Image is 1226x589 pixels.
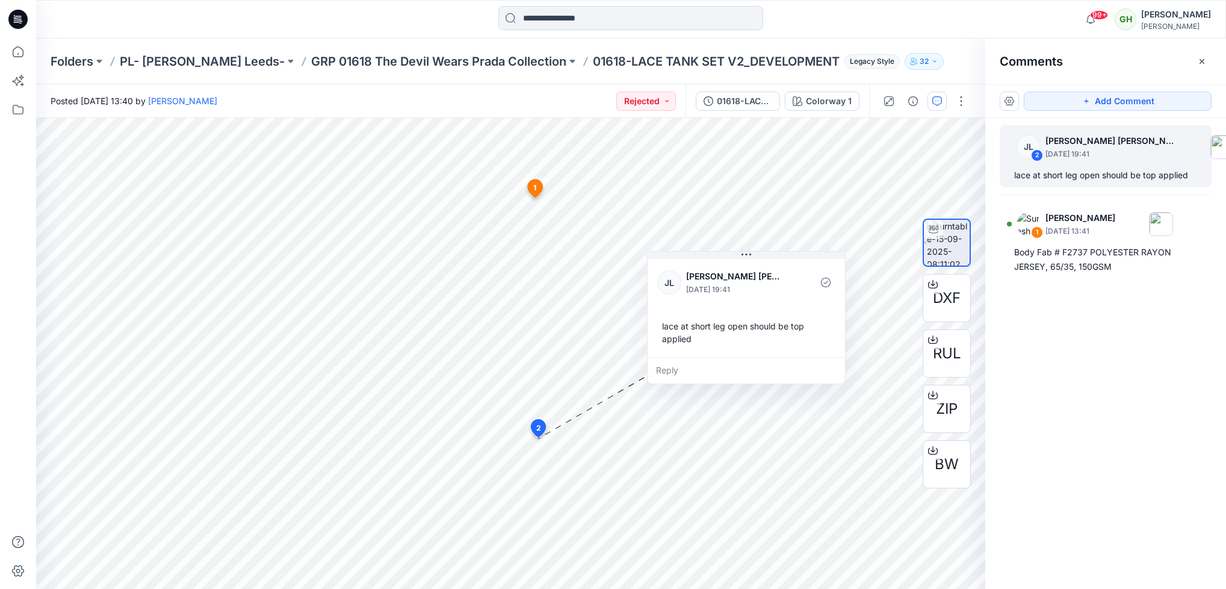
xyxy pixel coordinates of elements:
[686,284,784,296] p: [DATE] 19:41
[536,423,541,434] span: 2
[806,95,852,108] div: Colorway 1
[905,53,944,70] button: 32
[593,53,840,70] p: 01618-LACE TANK SET V2_DEVELOPMENT
[1045,148,1177,160] p: [DATE] 19:41
[1000,54,1063,69] h2: Comments
[311,53,566,70] a: GRP 01618 The Devil Wears Prada Collection
[935,453,959,475] span: BW
[1090,10,1108,20] span: 99+
[1031,226,1043,238] div: 1
[657,315,835,350] div: lace at short leg open should be top applied
[648,357,845,384] div: Reply
[927,220,970,266] img: turntable-15-09-2025-08:11:02
[840,53,900,70] button: Legacy Style
[657,270,681,294] div: JL
[1017,135,1041,159] div: JL
[1141,7,1211,22] div: [PERSON_NAME]
[696,92,780,111] button: 01618-LACE TANK SET V2_DEVELOPMENT
[1017,212,1041,236] img: Suresh Perera
[717,95,772,108] div: 01618-LACE TANK SET V2_DEVELOPMENT
[51,95,217,107] span: Posted [DATE] 13:40 by
[933,287,961,309] span: DXF
[686,269,784,284] p: [PERSON_NAME] [PERSON_NAME]
[1031,149,1043,161] div: 2
[844,54,900,69] span: Legacy Style
[936,398,958,420] span: ZIP
[920,55,929,68] p: 32
[1014,168,1197,182] div: lace at short leg open should be top applied
[533,182,536,193] span: 1
[1045,211,1115,225] p: [PERSON_NAME]
[51,53,93,70] a: Folders
[1045,225,1115,237] p: [DATE] 13:41
[1024,92,1212,111] button: Add Comment
[120,53,285,70] a: PL- [PERSON_NAME] Leeds-
[933,343,961,364] span: RUL
[1045,134,1177,148] p: [PERSON_NAME] [PERSON_NAME]
[1115,8,1136,30] div: GH
[1014,245,1197,274] div: Body Fab # F2737 POLYESTER RAYON JERSEY, 65/35, 150GSM
[903,92,923,111] button: Details
[785,92,859,111] button: Colorway 1
[1141,22,1211,31] div: [PERSON_NAME]
[148,96,217,106] a: [PERSON_NAME]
